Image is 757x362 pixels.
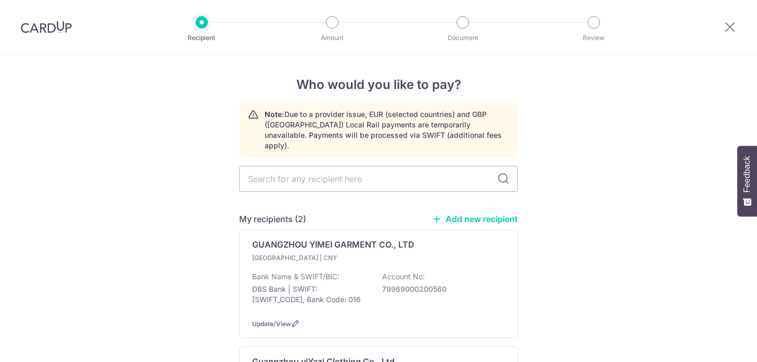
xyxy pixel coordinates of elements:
p: Due to a provider issue, EUR (selected countries) and GBP ([GEOGRAPHIC_DATA]) Local Rail payments... [265,109,509,151]
p: GUANGZHOU YIMEI GARMENT CO., LTD [252,238,414,251]
p: [GEOGRAPHIC_DATA] | CNY [252,253,375,263]
p: DBS Bank | SWIFT: [SWIFT_CODE], Bank Code: 016 [252,284,369,305]
p: Review [555,33,632,43]
p: Bank Name & SWIFT/BIC: [252,271,340,282]
h4: Who would you like to pay? [239,75,518,94]
h5: My recipients (2) [239,213,306,225]
p: Amount [294,33,371,43]
p: 79969000200560 [382,284,499,294]
button: Feedback - Show survey [737,146,757,216]
iframe: Opens a widget where you can find more information [690,331,747,357]
strong: Note: [265,110,284,119]
input: Search for any recipient here [239,166,518,192]
span: Feedback [742,156,752,192]
a: Update/View [252,320,291,328]
p: Account No: [382,271,425,282]
p: Document [424,33,501,43]
a: Add new recipient [432,214,518,224]
p: Recipient [163,33,240,43]
img: CardUp [21,21,72,33]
